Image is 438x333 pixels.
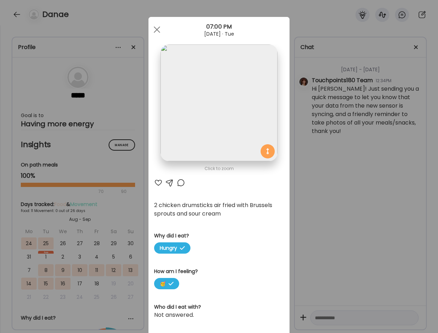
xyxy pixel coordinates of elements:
[154,232,284,240] h3: Why did I eat?
[154,268,284,275] h3: How am I feeling?
[148,23,290,31] div: 07:00 PM
[154,278,179,289] span: 🥳
[160,44,277,161] img: images%2F9HBKZMAjsQgjWYw0dDklNQEIjOI2%2Fv7mrLSv1bv5AgYcdDtUr%2FLOhGHa0YVoHLQzYJtTjP_1080
[154,164,284,173] div: Click to zoom
[154,311,284,319] div: Not answered.
[154,201,284,218] div: 2 chicken drumsticks air fried with Brussels sprouts and sour cream
[154,303,284,311] h3: Who did I eat with?
[154,242,190,254] span: Hungry
[148,31,290,37] div: [DATE] · Tue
